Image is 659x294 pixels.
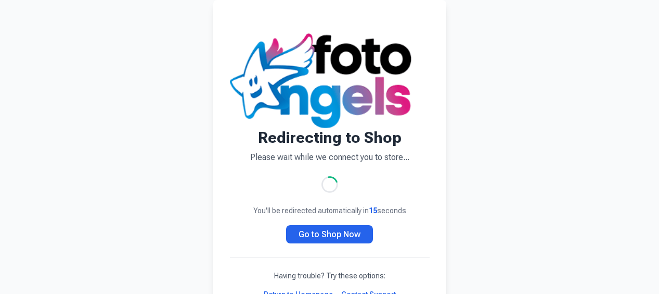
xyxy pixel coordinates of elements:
a: Go to Shop Now [286,225,373,243]
p: You'll be redirected automatically in seconds [230,205,430,216]
p: Having trouble? Try these options: [230,271,430,281]
h1: Redirecting to Shop [230,128,430,147]
span: 15 [369,206,377,215]
p: Please wait while we connect you to store... [230,151,430,164]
